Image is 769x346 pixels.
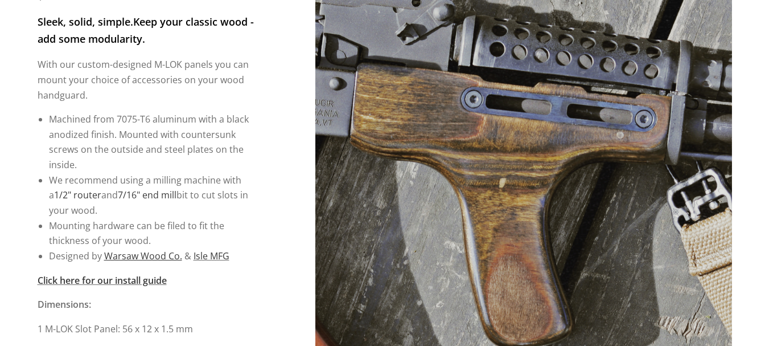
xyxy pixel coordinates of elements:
[38,58,249,101] span: With our custom-designed M-LOK panels you can mount your choice of accessories on your wood handg...
[38,15,133,29] strong: Sleek, solid, simple.
[38,274,167,287] a: Click here for our install guide
[49,112,256,173] li: Machined from 7075-T6 aluminum with a black anodized finish. Mounted with countersunk screws on t...
[49,173,256,218] li: We recommend using a milling machine with a and bit to cut slots in your wood.
[104,250,182,262] a: Warsaw Wood Co.
[118,189,176,201] a: 7/16" end mill
[54,189,101,201] a: 1/2" router
[194,250,229,262] a: Isle MFG
[38,298,91,311] strong: Dimensions:
[38,321,256,337] p: 1 M-LOK Slot Panel: 56 x 12 x 1.5 mm
[38,15,254,46] strong: Keep your classic wood - add some modularity.
[49,249,256,264] li: Designed by &
[49,218,256,249] li: Mounting hardware can be filed to fit the thickness of your wood.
